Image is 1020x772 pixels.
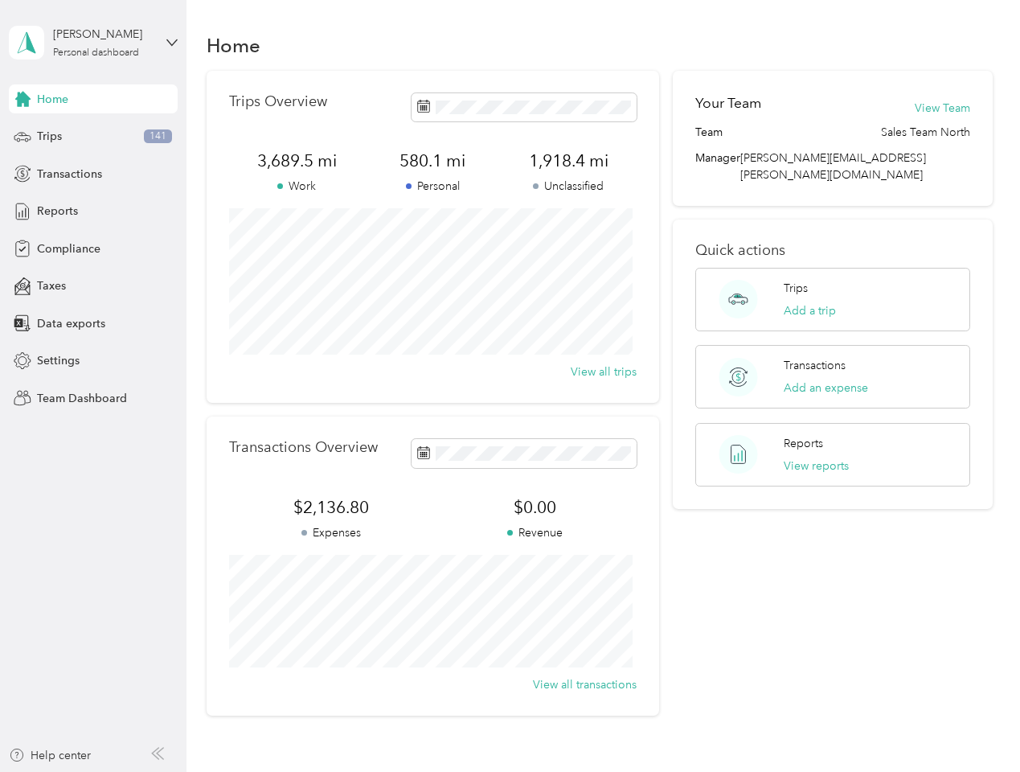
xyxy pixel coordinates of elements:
iframe: Everlance-gr Chat Button Frame [930,682,1020,772]
p: Work [229,178,365,195]
span: 1,918.4 mi [501,150,637,172]
span: Manager [695,150,740,183]
h2: Your Team [695,93,761,113]
span: Compliance [37,240,100,257]
span: Sales Team North [881,124,970,141]
span: [PERSON_NAME][EMAIL_ADDRESS][PERSON_NAME][DOMAIN_NAME] [740,151,926,182]
h1: Home [207,37,260,54]
span: Team [695,124,723,141]
button: Help center [9,747,91,764]
p: Transactions Overview [229,439,378,456]
span: Data exports [37,315,105,332]
button: View reports [784,458,849,474]
button: View all trips [571,363,637,380]
span: Reports [37,203,78,220]
p: Unclassified [501,178,637,195]
div: Personal dashboard [53,48,139,58]
span: $0.00 [432,496,637,519]
span: Transactions [37,166,102,183]
span: $2,136.80 [229,496,433,519]
span: Taxes [37,277,66,294]
span: 580.1 mi [365,150,501,172]
div: [PERSON_NAME] [53,26,154,43]
span: Home [37,91,68,108]
p: Trips Overview [229,93,327,110]
span: Settings [37,352,80,369]
p: Reports [784,435,823,452]
p: Transactions [784,357,846,374]
span: Team Dashboard [37,390,127,407]
button: View all transactions [533,676,637,693]
span: 3,689.5 mi [229,150,365,172]
p: Revenue [432,524,637,541]
p: Expenses [229,524,433,541]
p: Quick actions [695,242,969,259]
p: Personal [365,178,501,195]
p: Trips [784,280,808,297]
button: Add a trip [784,302,836,319]
button: Add an expense [784,380,868,396]
span: 141 [144,129,172,144]
span: Trips [37,128,62,145]
button: View Team [915,100,970,117]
